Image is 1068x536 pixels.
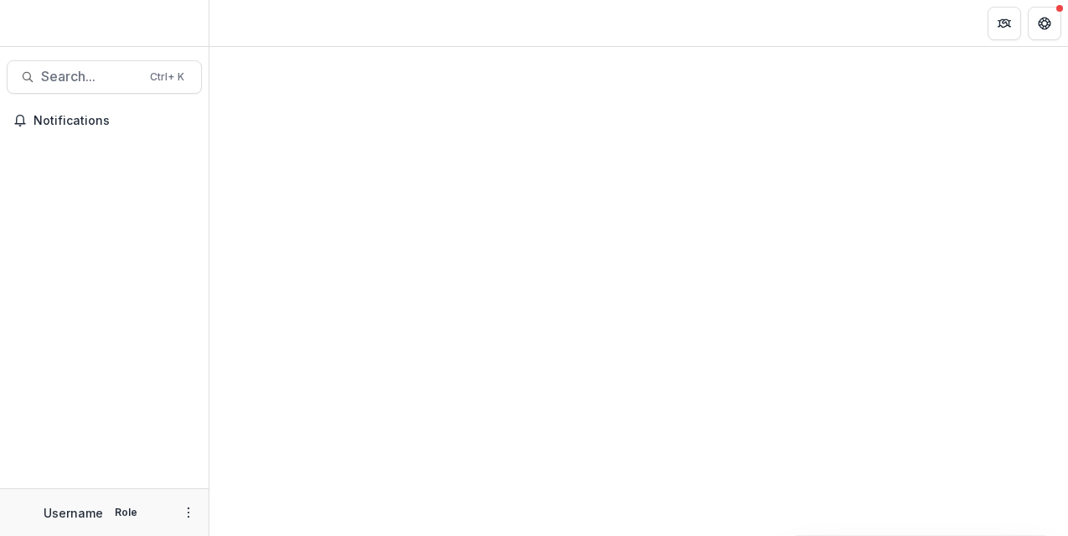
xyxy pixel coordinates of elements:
p: Role [110,505,142,520]
nav: breadcrumb [216,11,287,35]
button: Notifications [7,107,202,134]
span: Search... [41,69,140,85]
button: Get Help [1028,7,1061,40]
span: Notifications [34,114,195,128]
button: Search... [7,60,202,94]
button: Partners [988,7,1021,40]
p: Username [44,504,103,522]
button: More [178,502,199,523]
div: Ctrl + K [147,68,188,86]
